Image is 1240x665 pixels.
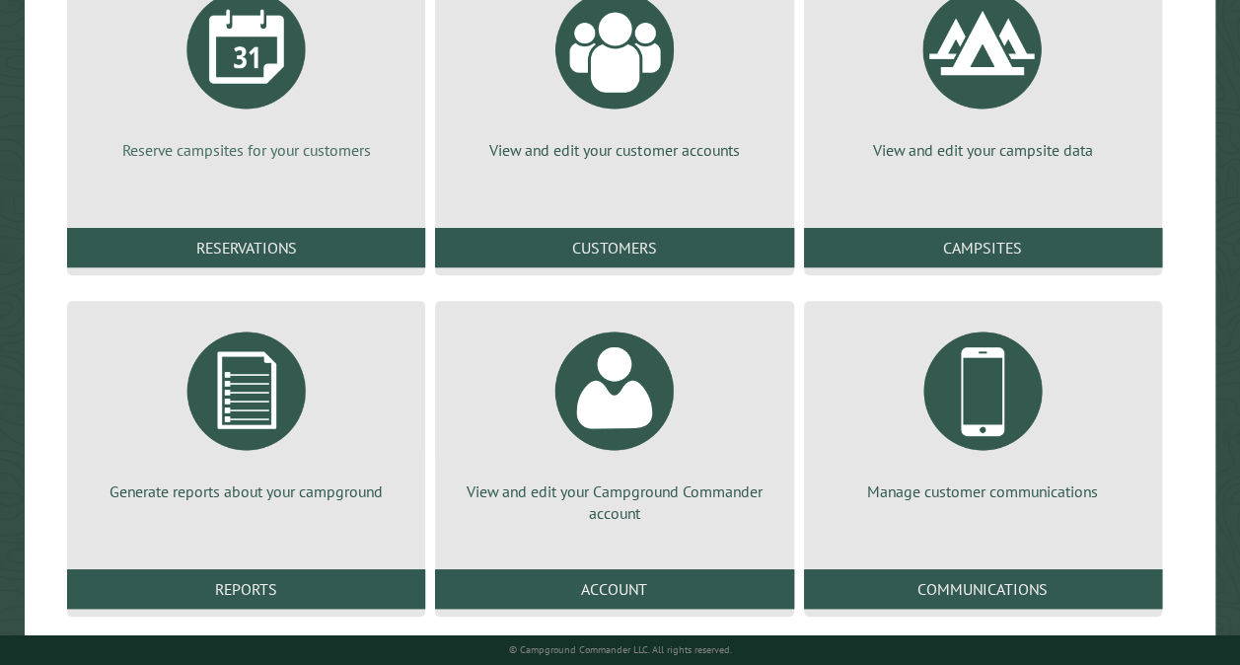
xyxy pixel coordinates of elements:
a: Communications [804,569,1162,609]
p: Manage customer communications [828,480,1138,502]
p: View and edit your campsite data [828,139,1138,161]
p: View and edit your customer accounts [459,139,769,161]
a: Campsites [804,228,1162,267]
p: Reserve campsites for your customers [91,139,401,161]
p: View and edit your Campground Commander account [459,480,769,525]
a: Generate reports about your campground [91,317,401,502]
a: Account [435,569,793,609]
a: Customers [435,228,793,267]
p: Generate reports about your campground [91,480,401,502]
a: View and edit your Campground Commander account [459,317,769,525]
a: Reservations [67,228,425,267]
a: Reports [67,569,425,609]
a: Manage customer communications [828,317,1138,502]
small: © Campground Commander LLC. All rights reserved. [509,643,732,656]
